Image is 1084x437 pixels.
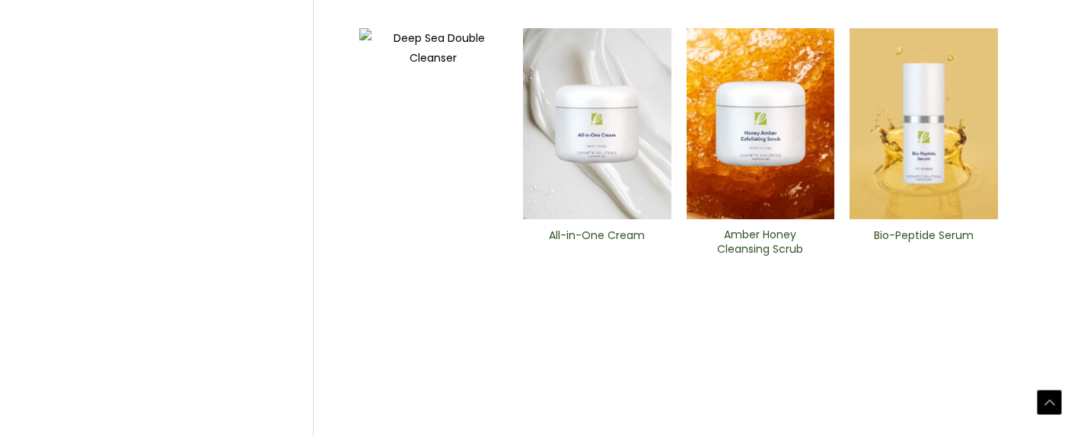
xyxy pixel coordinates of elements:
[699,228,821,257] h2: Amber Honey Cleansing Scrub
[862,228,985,257] h2: Bio-Peptide ​Serum
[699,228,821,262] a: Amber Honey Cleansing Scrub
[687,28,835,219] img: Amber Honey Cleansing Scrub
[850,28,998,220] img: Bio-Peptide ​Serum
[536,228,658,263] a: All-in-One ​Cream
[536,228,658,257] h2: All-in-One ​Cream
[523,28,671,220] img: All In One Cream
[862,228,985,263] a: Bio-Peptide ​Serum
